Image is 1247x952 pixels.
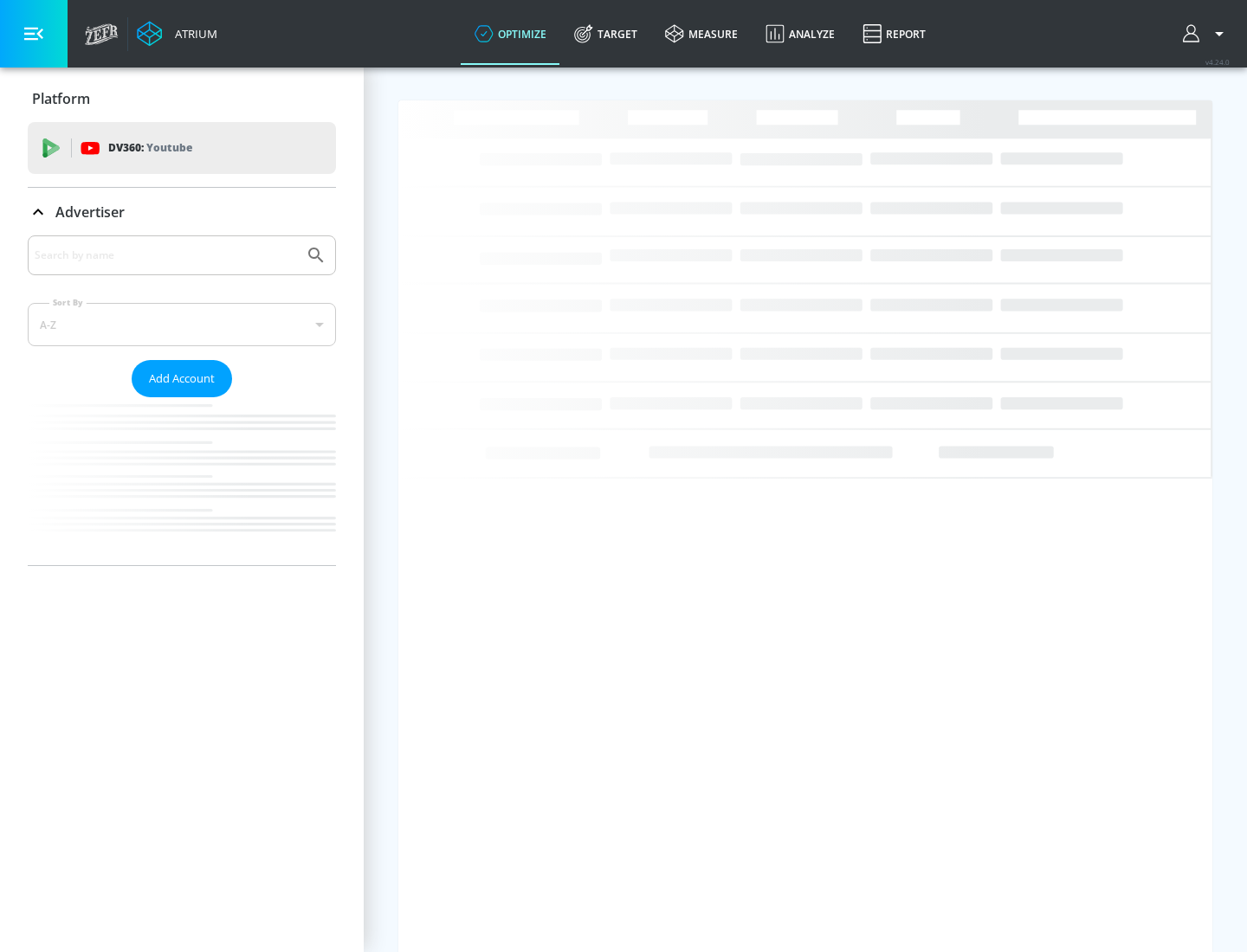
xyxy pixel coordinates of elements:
[28,235,336,565] div: Advertiser
[55,203,125,222] p: Advertiser
[32,89,90,108] p: Platform
[28,397,336,565] nav: list of Advertiser
[849,3,940,65] a: Report
[149,369,215,389] span: Add Account
[108,138,192,158] p: DV360:
[651,3,752,65] a: measure
[1205,57,1230,67] span: v 4.24.0
[461,3,560,65] a: optimize
[35,244,297,267] input: Search by name
[28,303,336,346] div: A-Z
[560,3,651,65] a: Target
[146,138,192,157] p: Youtube
[28,74,336,123] div: Platform
[168,26,217,42] div: Atrium
[132,360,232,397] button: Add Account
[28,122,336,174] div: DV360: Youtube
[28,188,336,236] div: Advertiser
[752,3,849,65] a: Analyze
[137,21,217,47] a: Atrium
[49,297,87,308] label: Sort By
